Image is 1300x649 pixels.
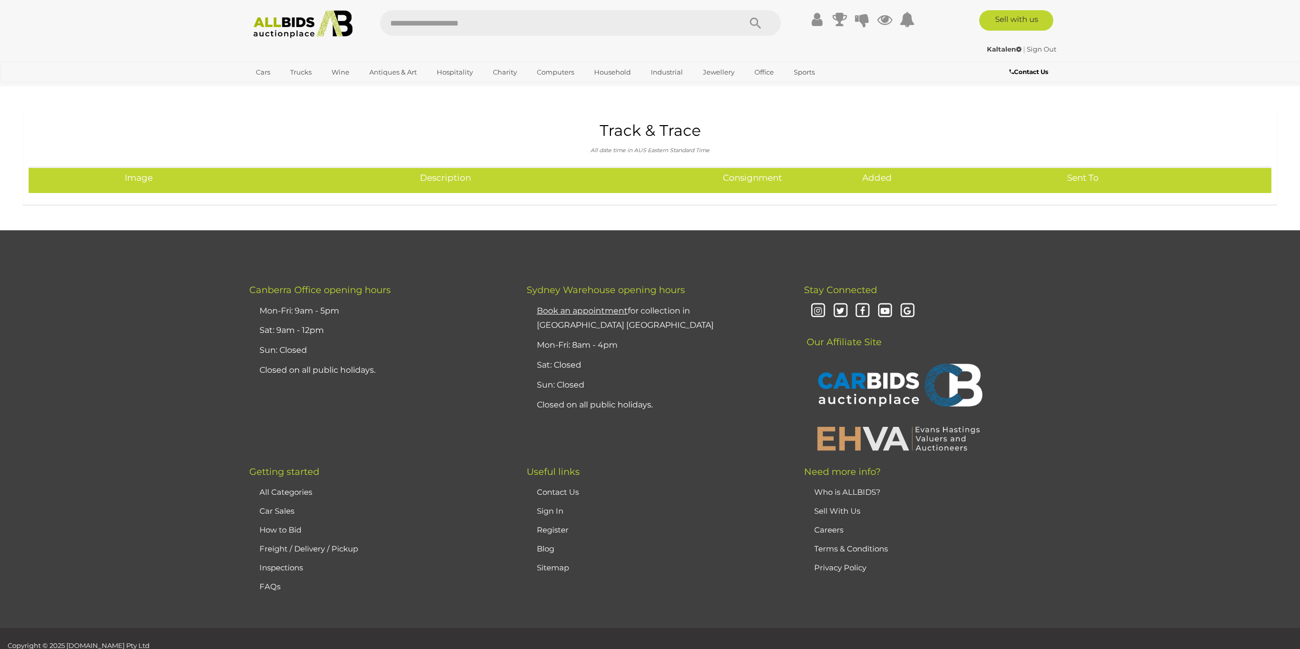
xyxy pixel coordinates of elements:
[1023,45,1025,53] span: |
[787,64,821,81] a: Sports
[814,487,881,497] a: Who is ALLBIDS?
[748,64,781,81] a: Office
[534,395,778,415] li: Closed on all public holidays.
[527,466,580,477] span: Useful links
[534,375,778,395] li: Sun: Closed
[804,321,882,348] span: Our Affiliate Site
[534,335,778,355] li: Mon-Fri: 8am - 4pm
[1009,68,1048,76] b: Contact Us
[814,525,843,535] a: Careers
[730,10,781,36] button: Search
[814,506,860,516] a: Sell With Us
[590,147,710,154] i: All date time in AUS Eastern Standard Time
[812,425,985,451] img: EHVA | Evans Hastings Valuers and Auctioneers
[257,321,501,341] li: Sat: 9am - 12pm
[587,64,637,81] a: Household
[325,64,356,81] a: Wine
[804,284,877,296] span: Stay Connected
[814,563,866,572] a: Privacy Policy
[527,284,685,296] span: Sydney Warehouse opening hours
[249,64,277,81] a: Cars
[854,302,871,320] i: Facebook
[259,582,280,591] a: FAQs
[537,487,579,497] a: Contact Us
[530,64,581,81] a: Computers
[899,302,916,320] i: Google
[257,360,501,380] li: Closed on all public holidays.
[832,302,849,320] i: Twitter
[1027,45,1056,53] a: Sign Out
[723,173,782,183] span: Consignment
[644,64,690,81] a: Industrial
[249,284,391,296] span: Canberra Office opening hours
[537,306,714,330] a: Book an appointmentfor collection in [GEOGRAPHIC_DATA] [GEOGRAPHIC_DATA]
[363,64,423,81] a: Antiques & Art
[1009,66,1051,78] a: Contact Us
[249,466,319,477] span: Getting started
[862,173,892,183] span: Added
[36,122,1264,139] h1: Track & Trace
[259,525,301,535] a: How to Bid
[259,487,312,497] a: All Categories
[814,544,888,554] a: Terms & Conditions
[1067,173,1099,183] span: Sent To
[537,544,554,554] a: Blog
[537,563,569,572] a: Sitemap
[283,64,318,81] a: Trucks
[259,544,358,554] a: Freight / Delivery / Pickup
[987,45,1023,53] a: Kaltalen
[979,10,1053,31] a: Sell with us
[537,525,569,535] a: Register
[876,302,894,320] i: Youtube
[257,341,501,360] li: Sun: Closed
[486,64,524,81] a: Charity
[248,10,359,38] img: Allbids.com.au
[537,506,563,516] a: Sign In
[249,81,335,98] a: [GEOGRAPHIC_DATA]
[696,64,741,81] a: Jewellery
[537,306,628,316] u: Book an appointment
[812,353,985,420] img: CARBIDS Auctionplace
[534,355,778,375] li: Sat: Closed
[259,506,294,516] a: Car Sales
[809,302,827,320] i: Instagram
[987,45,1022,53] strong: Kaltalen
[420,173,471,183] span: Description
[259,563,303,572] a: Inspections
[125,173,153,183] span: Image
[430,64,480,81] a: Hospitality
[804,466,881,477] span: Need more info?
[257,301,501,321] li: Mon-Fri: 9am - 5pm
